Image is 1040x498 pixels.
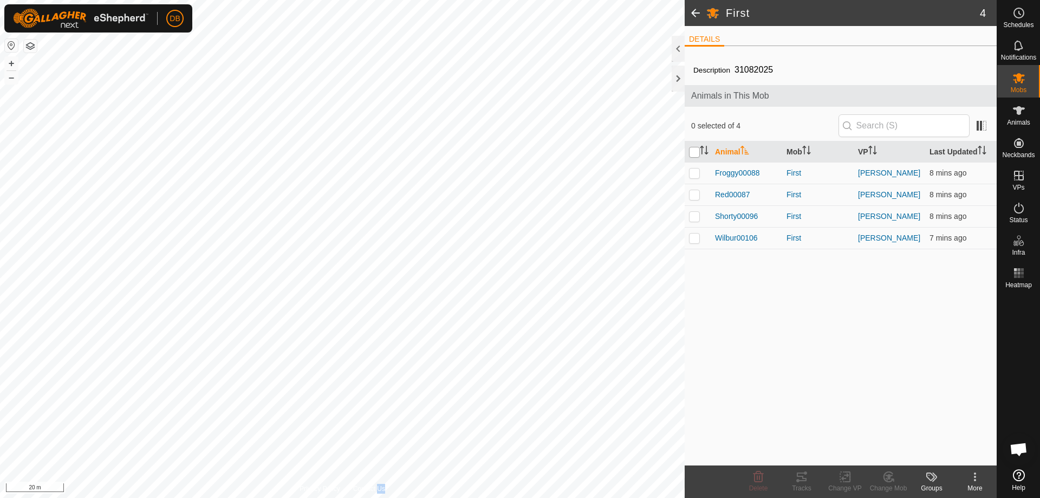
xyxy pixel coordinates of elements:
[715,211,758,222] span: Shorty00096
[691,120,838,132] span: 0 selected of 4
[858,234,920,242] a: [PERSON_NAME]
[786,167,849,179] div: First
[24,40,37,53] button: Map Layers
[1009,217,1028,223] span: Status
[854,141,925,163] th: VP
[1012,184,1024,191] span: VPs
[170,13,180,24] span: DB
[726,7,980,20] h2: First
[867,483,910,493] div: Change Mob
[1003,433,1035,465] div: Open chat
[1012,484,1025,491] span: Help
[929,190,966,199] span: 15 Sept 2025, 7:24 am
[691,89,990,102] span: Animals in This Mob
[929,212,966,221] span: 15 Sept 2025, 7:24 am
[1005,282,1032,288] span: Heatmap
[693,66,730,74] label: Description
[300,484,340,494] a: Privacy Policy
[715,232,758,244] span: Wilbur00106
[13,9,148,28] img: Gallagher Logo
[780,483,823,493] div: Tracks
[5,39,18,52] button: Reset Map
[5,71,18,84] button: –
[711,141,782,163] th: Animal
[978,147,986,156] p-sorticon: Activate to sort
[786,211,849,222] div: First
[1007,119,1030,126] span: Animals
[782,141,854,163] th: Mob
[925,141,997,163] th: Last Updated
[980,5,986,21] span: 4
[685,34,724,47] li: DETAILS
[1011,87,1026,93] span: Mobs
[1001,54,1036,61] span: Notifications
[730,61,777,79] span: 31082025
[740,147,749,156] p-sorticon: Activate to sort
[1002,152,1035,158] span: Neckbands
[749,484,768,492] span: Delete
[868,147,877,156] p-sorticon: Activate to sort
[786,232,849,244] div: First
[786,189,849,201] div: First
[953,483,997,493] div: More
[715,167,760,179] span: Froggy00088
[1003,22,1033,28] span: Schedules
[823,483,867,493] div: Change VP
[802,147,811,156] p-sorticon: Activate to sort
[715,189,750,201] span: Red00087
[858,212,920,221] a: [PERSON_NAME]
[858,190,920,199] a: [PERSON_NAME]
[997,465,1040,495] a: Help
[858,169,920,177] a: [PERSON_NAME]
[910,483,953,493] div: Groups
[838,114,970,137] input: Search (S)
[929,234,966,242] span: 15 Sept 2025, 7:24 am
[1012,249,1025,256] span: Infra
[929,169,966,177] span: 15 Sept 2025, 7:24 am
[353,484,385,494] a: Contact Us
[5,57,18,70] button: +
[700,147,708,156] p-sorticon: Activate to sort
